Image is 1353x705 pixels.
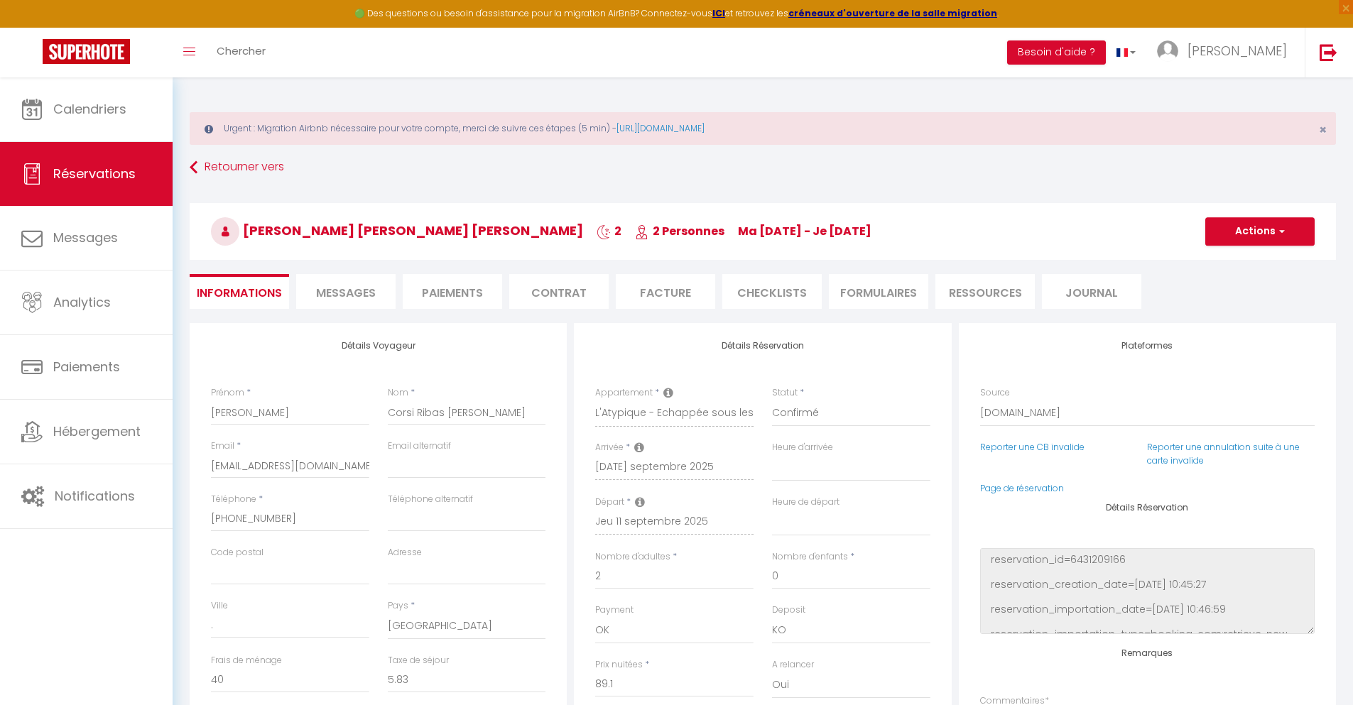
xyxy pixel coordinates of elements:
[772,658,814,672] label: A relancer
[211,654,282,667] label: Frais de ménage
[55,487,135,505] span: Notifications
[1319,124,1327,136] button: Close
[1205,217,1315,246] button: Actions
[772,550,848,564] label: Nombre d'enfants
[1007,40,1106,65] button: Besoin d'aide ?
[595,658,643,672] label: Prix nuitées
[595,341,930,351] h4: Détails Réservation
[788,7,997,19] a: créneaux d'ouverture de la salle migration
[738,223,871,239] span: ma [DATE] - je [DATE]
[980,441,1085,453] a: Reporter une CB invalide
[772,496,839,509] label: Heure de départ
[211,493,256,506] label: Téléphone
[935,274,1035,309] li: Ressources
[211,341,545,351] h4: Détails Voyageur
[595,441,624,454] label: Arrivée
[772,603,805,617] label: Deposit
[616,122,705,134] a: [URL][DOMAIN_NAME]
[53,293,111,311] span: Analytics
[211,599,228,613] label: Ville
[11,6,54,48] button: Ouvrir le widget de chat LiveChat
[53,358,120,376] span: Paiements
[772,441,833,454] label: Heure d'arrivée
[980,386,1010,400] label: Source
[388,654,449,667] label: Taxe de séjour
[595,550,670,564] label: Nombre d'adultes
[211,386,244,400] label: Prénom
[772,386,798,400] label: Statut
[980,341,1315,351] h4: Plateformes
[597,223,621,239] span: 2
[616,274,715,309] li: Facture
[509,274,609,309] li: Contrat
[722,274,822,309] li: CHECKLISTS
[217,43,266,58] span: Chercher
[190,274,289,309] li: Informations
[712,7,725,19] a: ICI
[1188,42,1287,60] span: [PERSON_NAME]
[829,274,928,309] li: FORMULAIRES
[595,603,634,617] label: Payment
[211,439,234,453] label: Email
[388,599,408,613] label: Pays
[1157,40,1178,62] img: ...
[190,112,1336,145] div: Urgent : Migration Airbnb nécessaire pour votre compte, merci de suivre ces étapes (5 min) -
[206,28,276,77] a: Chercher
[1147,441,1300,466] a: Reporter une annulation suite à une carte invalide
[388,386,408,400] label: Nom
[1146,28,1305,77] a: ... [PERSON_NAME]
[388,493,473,506] label: Téléphone alternatif
[1320,43,1337,61] img: logout
[316,285,376,301] span: Messages
[211,546,263,559] label: Code postal
[1042,274,1141,309] li: Journal
[1319,121,1327,138] span: ×
[190,155,1336,180] a: Retourner vers
[595,386,653,400] label: Appartement
[53,165,136,182] span: Réservations
[403,274,502,309] li: Paiements
[53,422,141,440] span: Hébergement
[53,100,126,118] span: Calendriers
[53,229,118,246] span: Messages
[388,439,451,453] label: Email alternatif
[980,503,1315,513] h4: Détails Réservation
[980,648,1315,658] h4: Remarques
[980,482,1064,494] a: Page de réservation
[635,223,724,239] span: 2 Personnes
[388,546,422,559] label: Adresse
[43,39,130,64] img: Super Booking
[595,496,624,509] label: Départ
[211,222,583,239] span: [PERSON_NAME] [PERSON_NAME] [PERSON_NAME]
